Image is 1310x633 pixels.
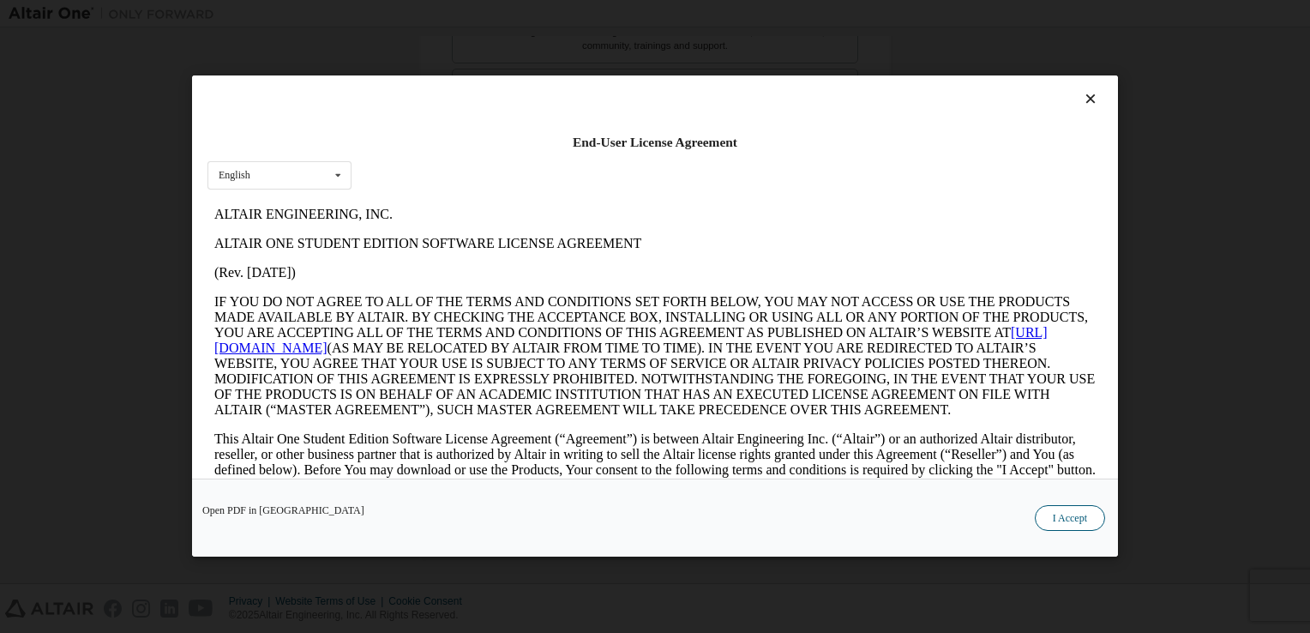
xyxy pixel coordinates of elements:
[219,171,250,181] div: English
[7,125,840,155] a: [URL][DOMAIN_NAME]
[7,7,888,22] p: ALTAIR ENGINEERING, INC.
[7,65,888,81] p: (Rev. [DATE])
[7,94,888,218] p: IF YOU DO NOT AGREE TO ALL OF THE TERMS AND CONDITIONS SET FORTH BELOW, YOU MAY NOT ACCESS OR USE...
[202,506,364,516] a: Open PDF in [GEOGRAPHIC_DATA]
[7,36,888,51] p: ALTAIR ONE STUDENT EDITION SOFTWARE LICENSE AGREEMENT
[1035,506,1105,532] button: I Accept
[7,232,888,293] p: This Altair One Student Edition Software License Agreement (“Agreement”) is between Altair Engine...
[207,134,1103,151] div: End-User License Agreement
